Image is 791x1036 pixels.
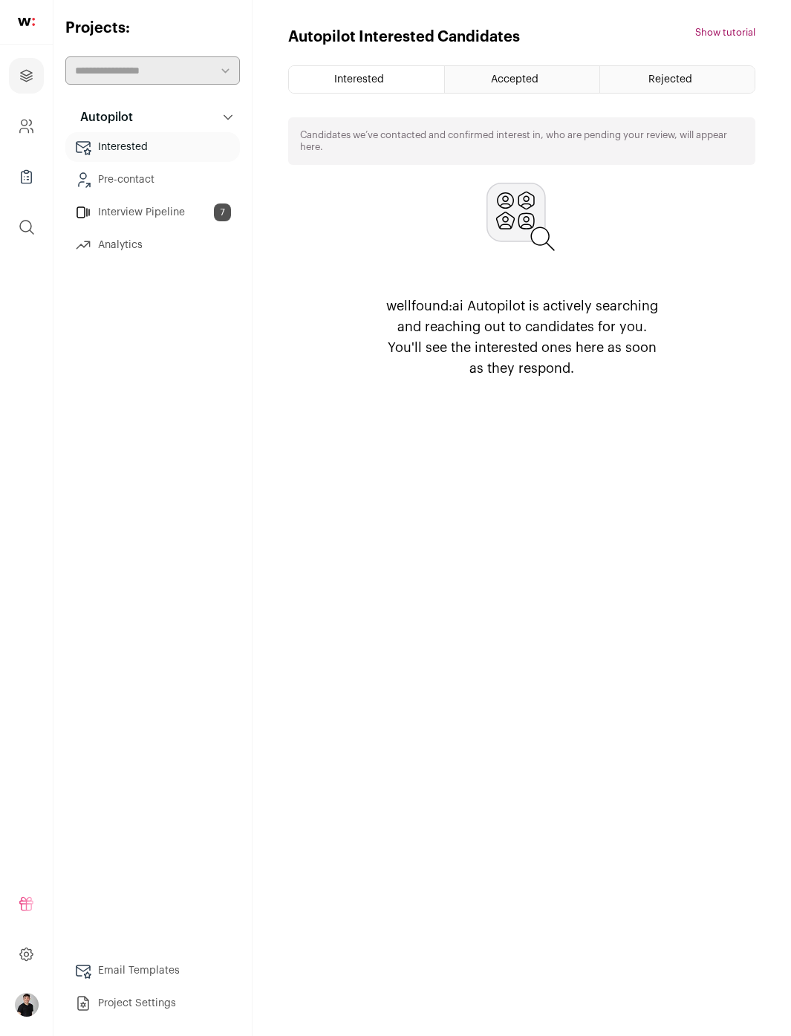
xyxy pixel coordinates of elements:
a: Interested [65,132,240,162]
span: Rejected [648,74,692,85]
button: Autopilot [65,102,240,132]
img: wellfound-shorthand-0d5821cbd27db2630d0214b213865d53afaa358527fdda9d0ea32b1df1b89c2c.svg [18,18,35,26]
button: Open dropdown [15,993,39,1017]
a: Email Templates [65,956,240,985]
a: Analytics [65,230,240,260]
a: Rejected [600,66,755,93]
span: 7 [214,203,231,221]
button: Show tutorial [695,27,755,39]
h2: Projects: [65,18,240,39]
a: Project Settings [65,988,240,1018]
img: 19277569-medium_jpg [15,993,39,1017]
a: Company and ATS Settings [9,108,44,144]
a: Pre-contact [65,165,240,195]
span: Interested [334,74,384,85]
p: Candidates we’ve contacted and confirmed interest in, who are pending your review, will appear here. [300,129,743,153]
a: Accepted [445,66,599,93]
a: Company Lists [9,159,44,195]
p: Autopilot [71,108,133,126]
h1: Autopilot Interested Candidates [288,27,520,48]
a: Projects [9,58,44,94]
a: Interview Pipeline7 [65,198,240,227]
p: wellfound:ai Autopilot is actively searching and reaching out to candidates for you. You'll see t... [380,296,665,379]
span: Accepted [491,74,538,85]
